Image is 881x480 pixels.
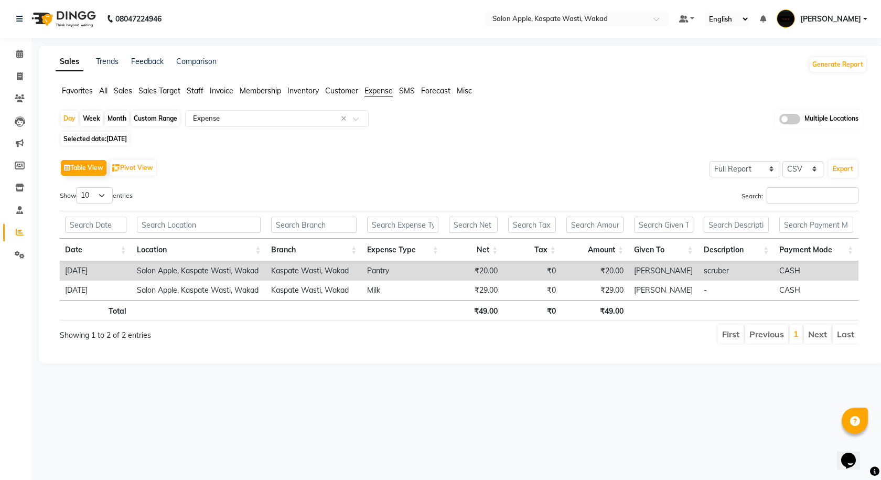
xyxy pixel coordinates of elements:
label: Search: [742,187,858,204]
th: Amount: activate to sort column ascending [561,239,629,261]
img: pivot.png [112,164,120,172]
th: Description: activate to sort column ascending [699,239,775,261]
input: Search: [767,187,858,204]
div: Custom Range [131,111,180,126]
span: Multiple Locations [804,114,858,124]
input: Search Location [137,217,261,233]
span: Sales Target [138,86,180,95]
span: Inventory [287,86,319,95]
div: Week [80,111,103,126]
span: Favorites [62,86,93,95]
td: Salon Apple, Kaspate Wasti, Wakad [132,281,266,300]
input: Search Branch [271,217,357,233]
input: Search Tax [508,217,555,233]
a: Feedback [131,57,164,66]
input: Search Description [704,217,769,233]
th: ₹49.00 [444,300,503,321]
td: scruber [699,261,775,281]
td: Pantry [362,261,444,281]
a: 1 [793,328,799,339]
button: Export [829,160,857,178]
td: Kaspate Wasti, Wakad [266,281,362,300]
span: Misc [457,86,472,95]
th: Expense Type: activate to sort column ascending [362,239,444,261]
span: Membership [240,86,281,95]
button: Pivot View [110,160,156,176]
span: Sales [114,86,132,95]
th: Location: activate to sort column ascending [132,239,266,261]
th: Date: activate to sort column ascending [60,239,132,261]
td: [DATE] [60,281,132,300]
input: Search Expense Type [367,217,438,233]
span: [DATE] [106,135,127,143]
th: Given To: activate to sort column ascending [629,239,699,261]
input: Search Given To [634,217,693,233]
img: logo [27,4,99,34]
iframe: chat widget [837,438,871,470]
th: Tax: activate to sort column ascending [503,239,561,261]
td: ₹29.00 [444,281,503,300]
td: Salon Apple, Kaspate Wasti, Wakad [132,261,266,281]
select: Showentries [76,187,113,204]
td: CASH [774,281,858,300]
button: Table View [61,160,106,176]
td: ₹20.00 [444,261,503,281]
span: Expense [364,86,393,95]
td: Kaspate Wasti, Wakad [266,261,362,281]
th: Net: activate to sort column ascending [444,239,503,261]
td: [PERSON_NAME] [629,281,699,300]
td: ₹0 [503,281,561,300]
label: Show entries [60,187,133,204]
div: Month [105,111,129,126]
td: ₹0 [503,261,561,281]
span: [PERSON_NAME] [800,14,861,25]
input: Search Date [65,217,126,233]
span: Staff [187,86,203,95]
input: Search Payment Mode [779,217,853,233]
div: Day [61,111,78,126]
td: Milk [362,281,444,300]
button: Generate Report [810,57,866,72]
div: Showing 1 to 2 of 2 entries [60,324,383,341]
th: ₹49.00 [561,300,629,321]
span: Forecast [421,86,450,95]
a: Comparison [176,57,217,66]
input: Search Amount [566,217,624,233]
td: CASH [774,261,858,281]
a: Sales [56,52,83,71]
img: Kamlesh Nikam [777,9,795,28]
td: [DATE] [60,261,132,281]
span: Selected date: [61,132,130,145]
span: Invoice [210,86,233,95]
b: 08047224946 [115,4,162,34]
span: All [99,86,108,95]
th: ₹0 [503,300,561,321]
td: ₹20.00 [561,261,629,281]
span: SMS [399,86,415,95]
th: Total [60,300,132,321]
th: Branch: activate to sort column ascending [266,239,362,261]
th: Payment Mode: activate to sort column ascending [774,239,858,261]
span: Customer [325,86,358,95]
span: Clear all [341,113,350,124]
td: - [699,281,775,300]
td: ₹29.00 [561,281,629,300]
a: Trends [96,57,119,66]
input: Search Net [449,217,498,233]
td: [PERSON_NAME] [629,261,699,281]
